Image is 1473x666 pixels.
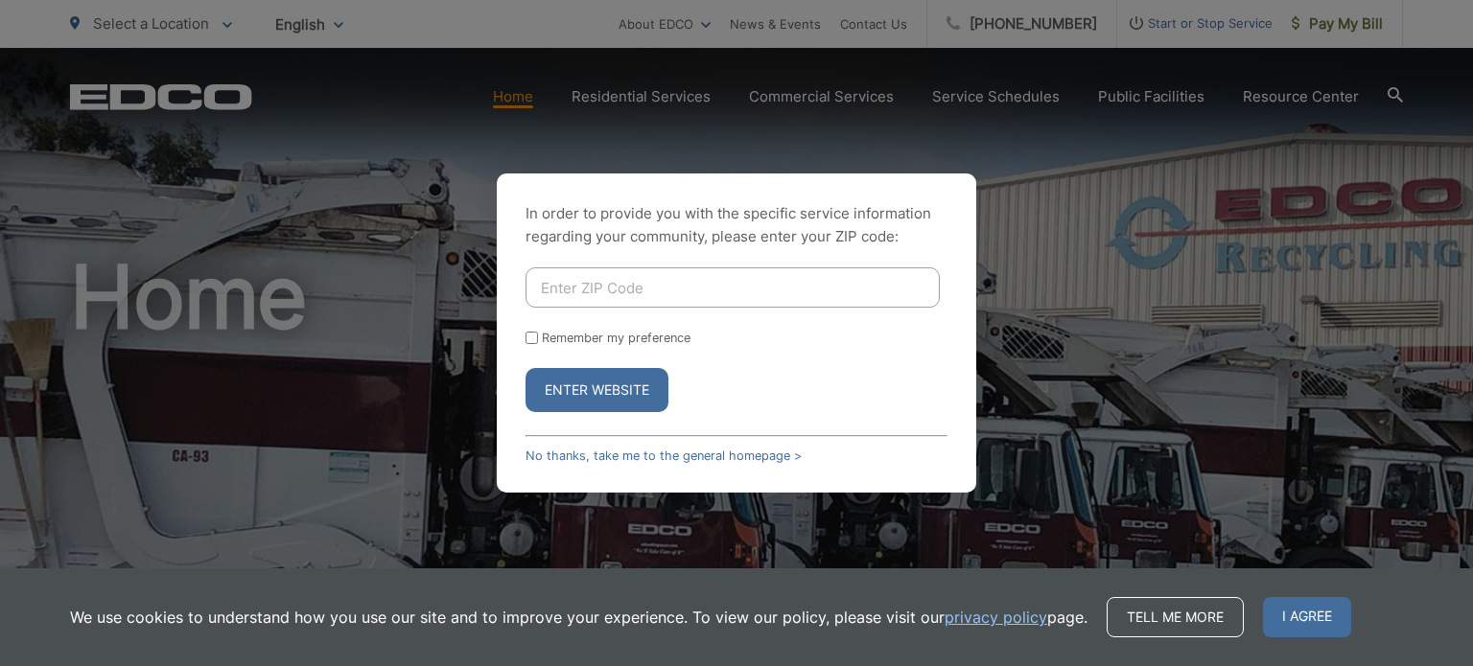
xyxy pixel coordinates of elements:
[1263,597,1351,637] span: I agree
[526,202,947,248] p: In order to provide you with the specific service information regarding your community, please en...
[1107,597,1244,637] a: Tell me more
[542,331,690,345] label: Remember my preference
[70,606,1087,629] p: We use cookies to understand how you use our site and to improve your experience. To view our pol...
[526,267,940,308] input: Enter ZIP Code
[526,368,668,412] button: Enter Website
[945,606,1047,629] a: privacy policy
[526,448,802,463] a: No thanks, take me to the general homepage >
